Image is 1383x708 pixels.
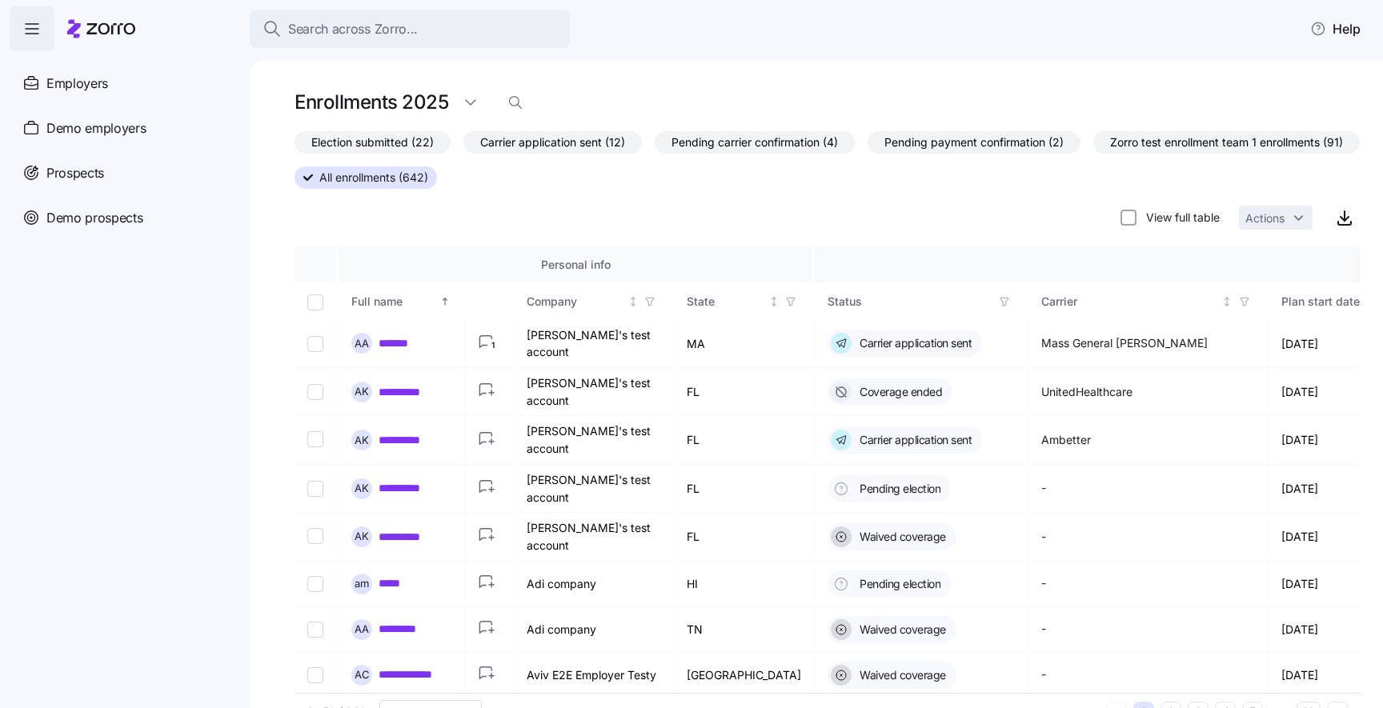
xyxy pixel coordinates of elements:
button: 1 [479,327,500,359]
span: A K [355,386,369,397]
a: Employers [10,61,237,106]
div: Not sorted [627,296,639,307]
div: Status [828,293,992,310]
span: A K [355,435,369,446]
div: Company [527,293,624,310]
input: Select record 5 [307,529,323,545]
span: Actions [1245,213,1285,224]
th: Full nameSorted ascending [339,283,466,320]
input: Select record 4 [307,481,323,497]
span: - [1041,621,1046,637]
span: - [1041,480,1046,496]
td: Aviv E2E Employer Testy [514,653,674,698]
td: FL [674,416,815,464]
a: Demo employers [10,106,237,150]
span: Carrier application sent [855,432,972,448]
td: FL [674,465,815,513]
span: Waived coverage [855,667,946,683]
span: Demo prospects [46,208,143,228]
span: Prospects [46,163,104,183]
td: [PERSON_NAME]'s test account [514,465,674,513]
span: - [1041,666,1046,682]
input: Select record 3 [307,432,323,448]
td: [PERSON_NAME]'s test account [514,320,674,368]
td: [PERSON_NAME]'s test account [514,513,674,561]
span: Pending election [855,481,940,497]
h1: Enrollments 2025 [295,90,448,114]
span: Pending payment confirmation (2) [884,132,1064,153]
span: Help [1310,19,1361,38]
span: Pending election [855,576,940,592]
input: Select record 1 [307,335,323,351]
input: Select record 8 [307,667,323,683]
div: Carrier [1041,293,1219,310]
span: - [1041,529,1046,545]
td: FL [674,368,815,416]
span: Waived coverage [855,622,946,638]
th: StateNot sorted [674,283,815,320]
span: A A [355,338,369,349]
div: Personal info [351,256,800,274]
button: Actions [1239,206,1313,230]
span: Election submitted (22) [311,132,434,153]
span: Carrier application sent (12) [480,132,625,153]
td: Adi company [514,562,674,607]
span: Demo employers [46,118,146,138]
span: A C [355,670,370,680]
td: TN [674,607,815,653]
span: Employers [46,74,108,94]
span: Waived coverage [855,529,946,545]
span: Ambetter [1041,432,1091,448]
td: [PERSON_NAME]'s test account [514,416,674,464]
span: a m [355,578,369,589]
span: Carrier application sent [855,335,972,351]
th: CompanyNot sorted [514,283,674,320]
span: - [1041,575,1046,591]
td: [PERSON_NAME]'s test account [514,368,674,416]
div: Plan start date [1281,293,1360,310]
input: Select record 2 [307,384,323,400]
span: Search across Zorro... [288,19,418,39]
input: Select record 7 [307,622,323,638]
label: View full table [1136,210,1220,226]
div: Sorted ascending [439,296,451,307]
td: HI [674,562,815,607]
input: Select record 6 [307,576,323,592]
td: Adi company [514,607,674,653]
button: Help [1297,13,1373,45]
div: Not sorted [768,296,780,307]
span: Zorro test enrollment team 1 enrollments (91) [1110,132,1343,153]
span: Coverage ended [855,384,942,400]
a: Demo prospects [10,195,237,240]
input: Select all records [307,294,323,310]
span: A A [355,624,369,634]
th: CarrierNot sorted [1028,283,1269,320]
a: Prospects [10,150,237,195]
span: UnitedHealthcare [1041,384,1132,400]
td: [GEOGRAPHIC_DATA] [674,653,815,698]
button: Search across Zorro... [250,10,570,48]
span: A K [355,531,369,542]
td: MA [674,320,815,368]
span: Pending carrier confirmation (4) [671,132,838,153]
div: Not sorted [1221,296,1233,307]
span: A K [355,483,369,494]
span: Mass General [PERSON_NAME] [1041,335,1208,351]
div: Full name [351,293,437,310]
text: 1 [491,340,495,350]
span: All enrollments (642) [319,167,428,188]
td: FL [674,513,815,561]
div: State [687,293,765,310]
